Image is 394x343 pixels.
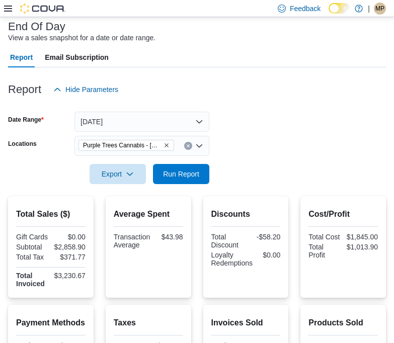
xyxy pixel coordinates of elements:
span: Email Subscription [45,47,109,67]
div: Subtotal [16,243,49,251]
div: Loyalty Redemptions [211,251,253,267]
div: Total Tax [16,253,49,261]
p: | [368,3,370,15]
div: $1,845.00 [345,233,378,241]
img: Cova [20,4,65,14]
h2: Invoices Sold [211,317,281,329]
div: Total Cost [308,233,341,241]
button: Clear input [184,142,192,150]
h2: Average Spent [114,208,183,220]
div: $0.00 [53,233,86,241]
div: -$58.20 [248,233,280,241]
div: Matt Piotrowicz [374,3,386,15]
div: View a sales snapshot for a date or date range. [8,33,155,43]
div: Transaction Average [114,233,150,249]
button: Remove Purple Trees Cannabis - Mississauga from selection in this group [164,142,170,148]
h3: End Of Day [8,21,65,33]
span: Feedback [290,4,321,14]
h2: Products Sold [308,317,378,329]
span: Run Report [163,169,199,179]
div: $1,013.90 [345,243,378,251]
div: $0.00 [257,251,280,259]
div: $2,858.90 [53,243,86,251]
h3: Report [8,83,41,96]
span: Export [96,164,140,184]
div: $371.77 [53,253,86,261]
button: Run Report [153,164,209,184]
div: Total Profit [308,243,341,259]
input: Dark Mode [329,3,350,14]
span: Hide Parameters [65,84,118,95]
span: Report [10,47,33,67]
h2: Taxes [114,317,183,329]
button: Open list of options [195,142,203,150]
div: Total Discount [211,233,244,249]
span: Purple Trees Cannabis - Mississauga [78,140,174,151]
span: Purple Trees Cannabis - [GEOGRAPHIC_DATA] [83,140,162,150]
button: Export [90,164,146,184]
div: $43.98 [154,233,183,241]
h2: Discounts [211,208,281,220]
h2: Cost/Profit [308,208,378,220]
div: Gift Cards [16,233,49,241]
label: Locations [8,140,37,148]
div: $3,230.67 [53,272,86,280]
h2: Payment Methods [16,317,86,329]
strong: Total Invoiced [16,272,45,288]
button: [DATE] [74,112,209,132]
button: Hide Parameters [49,79,122,100]
label: Date Range [8,116,44,124]
h2: Total Sales ($) [16,208,86,220]
span: MP [375,3,384,15]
